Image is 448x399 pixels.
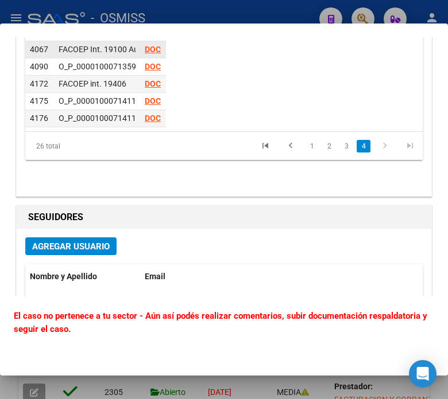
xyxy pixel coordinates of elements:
[30,77,49,91] div: 4172
[59,96,136,105] span: O_P_0000100071411
[30,95,49,108] div: 4175
[59,45,197,54] span: FACOEP Int. 19100 Autorizacion PAGO
[409,360,437,388] div: Open Intercom Messenger
[30,60,49,73] div: 4090
[25,132,105,161] div: 26 total
[25,237,117,255] button: Agregar Usuario
[303,136,320,156] li: page 1
[254,140,276,152] a: go to first page
[355,136,372,156] li: page 4
[30,272,97,281] span: Nombre y Apellido
[145,96,161,105] a: DOC
[28,210,420,224] h1: SEGUIDORES
[338,136,355,156] li: page 3
[30,43,49,56] div: 4067
[32,241,110,252] span: Agregar Usuario
[374,140,396,152] a: go to next page
[59,79,126,88] span: FACOEP int. 19406
[145,79,161,88] a: DOC
[280,140,302,152] a: go to previous page
[30,112,49,125] div: 4176
[59,114,168,123] span: O_P_0000100071411 TRANSF
[145,62,161,71] a: DOC
[320,136,338,156] li: page 2
[145,45,161,54] a: DOC
[322,140,336,152] a: 2
[305,140,319,152] a: 1
[25,264,140,289] datatable-header-cell: Nombre y Apellido
[14,311,427,334] b: El caso no pertenece a tu sector - Aún así podés realizar comentarios, subir documentación respal...
[339,140,353,152] a: 3
[145,272,165,281] span: Email
[399,140,421,152] a: go to last page
[145,114,161,123] a: DOC
[357,140,370,152] a: 4
[140,264,226,289] datatable-header-cell: Email
[59,62,168,71] span: O_P_0000100071359 FACOEP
